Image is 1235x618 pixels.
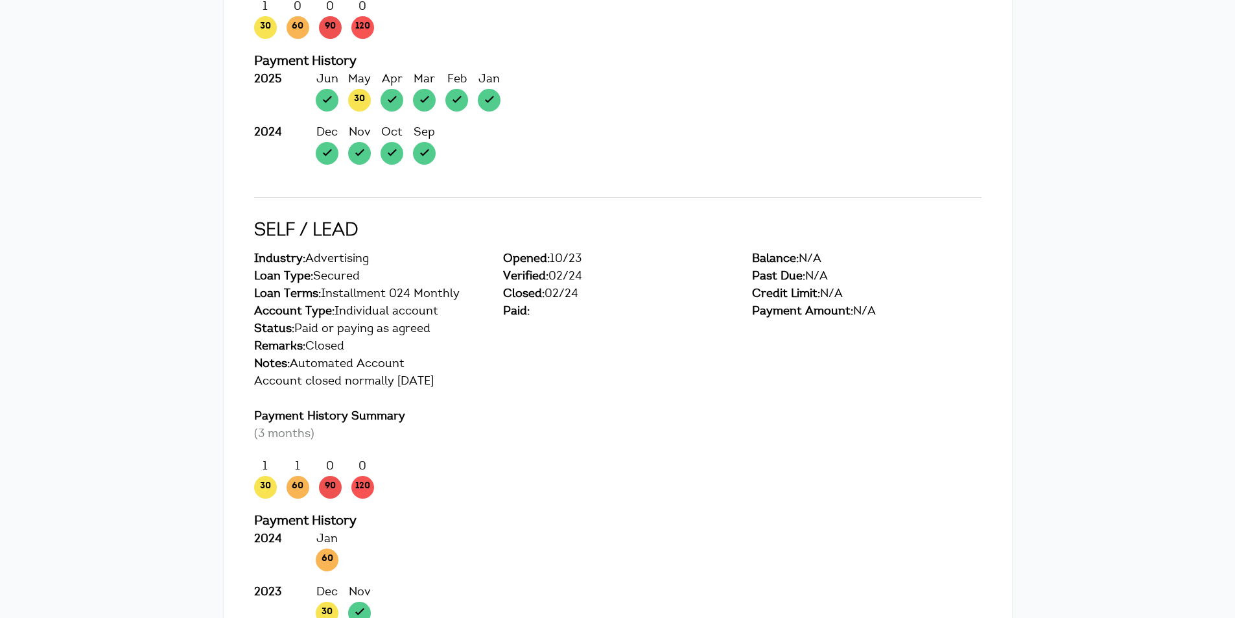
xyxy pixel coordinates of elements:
[445,71,468,89] div: Feb
[254,268,484,286] div: Secured
[351,16,374,39] span: 120
[254,251,484,268] div: Advertising
[254,321,982,339] div: Paid or paying as agreed
[254,127,282,139] strong: 2024
[351,458,374,476] div: 0
[254,74,281,86] strong: 2025
[348,125,371,142] div: Nov
[752,303,982,321] div: N/A
[254,303,484,321] div: Individual account
[503,286,733,303] div: 02/24
[254,534,282,545] strong: 2024
[316,531,338,549] div: Jan
[348,71,371,89] div: May
[503,306,530,318] span: Paid:
[254,339,982,356] div: Closed
[254,55,357,68] span: Payment History
[752,306,853,318] span: Payment Amount:
[287,16,309,39] span: 60
[254,254,305,265] span: Industry:
[254,324,294,335] span: Status:
[254,426,982,444] p: (3 months)
[413,71,436,89] div: Mar
[254,458,277,476] div: 1
[503,271,548,283] span: Verified:
[254,515,357,528] span: Payment History
[351,476,374,499] span: 120
[381,71,403,89] div: Apr
[319,458,342,476] div: 0
[254,341,305,353] span: Remarks:
[254,306,335,318] span: Account Type:
[254,16,277,39] span: 30
[319,16,342,39] span: 90
[319,476,342,499] span: 90
[254,289,321,300] span: Loan Terms:
[503,289,545,300] span: Closed:
[503,251,733,268] div: 10/23
[316,125,338,142] div: Dec
[287,476,309,499] span: 60
[254,359,290,370] span: Notes:
[478,71,500,89] div: Jan
[254,476,277,499] span: 30
[503,254,550,265] span: Opened:
[254,217,982,244] h2: SELF / LEAD
[316,71,338,89] div: Jun
[413,125,436,142] div: Sep
[254,411,405,423] span: Payment History Summary
[752,254,799,265] span: Balance:
[752,251,982,268] div: N/A
[254,356,982,409] div: Automated Account Account closed normally [DATE]
[287,458,309,476] div: 1
[348,89,371,112] span: 30
[381,125,403,142] div: Oct
[503,268,733,286] div: 02/24
[316,584,338,602] div: Dec
[254,286,484,303] div: Installment 024 Monthly
[752,286,982,303] div: N/A
[254,271,313,283] span: Loan Type:
[348,584,371,602] div: Nov
[752,271,805,283] span: Past Due:
[752,268,982,286] div: N/A
[752,289,820,300] span: Credit Limit:
[254,587,281,599] strong: 2023
[316,549,338,571] span: 60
